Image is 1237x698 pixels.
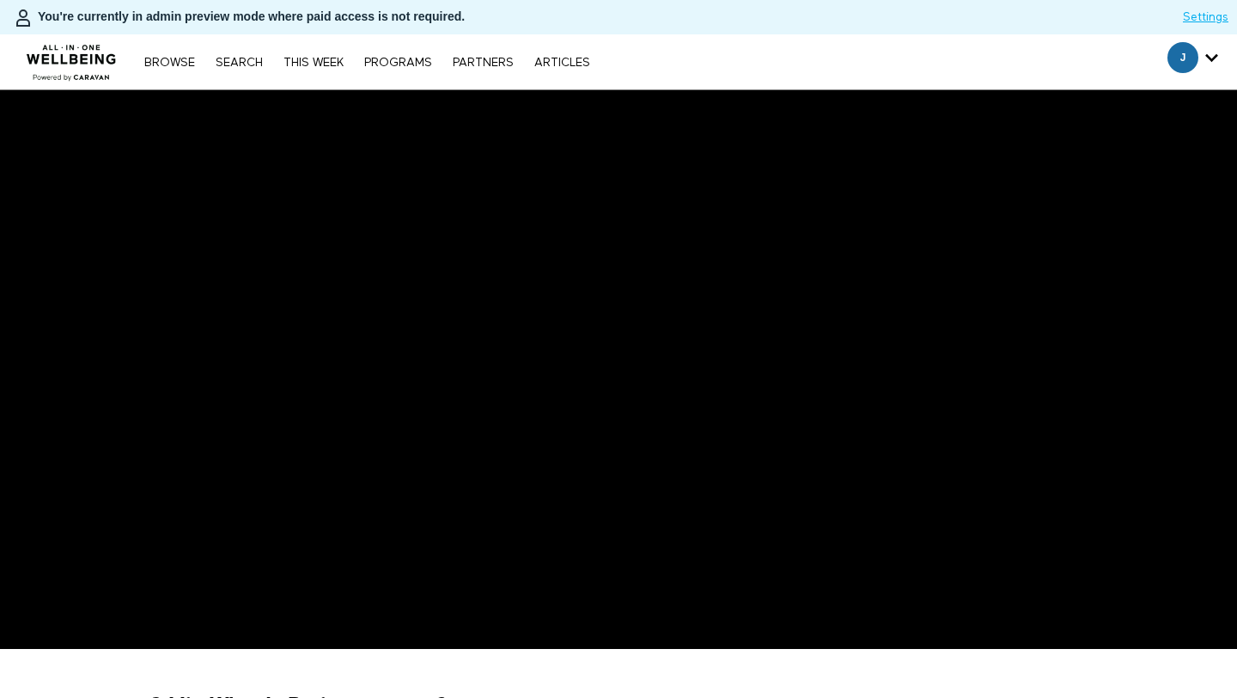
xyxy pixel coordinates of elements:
[1183,9,1228,26] a: Settings
[275,57,352,69] a: THIS WEEK
[356,57,441,69] a: PROGRAMS
[1155,34,1231,89] div: Secondary
[136,57,204,69] a: Browse
[526,57,599,69] a: ARTICLES
[207,57,271,69] a: Search
[20,32,124,83] img: CARAVAN
[136,53,598,70] nav: Primary
[444,57,522,69] a: PARTNERS
[13,8,34,28] img: person-bdfc0eaa9744423c596e6e1c01710c89950b1dff7c83b5d61d716cfd8139584f.svg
